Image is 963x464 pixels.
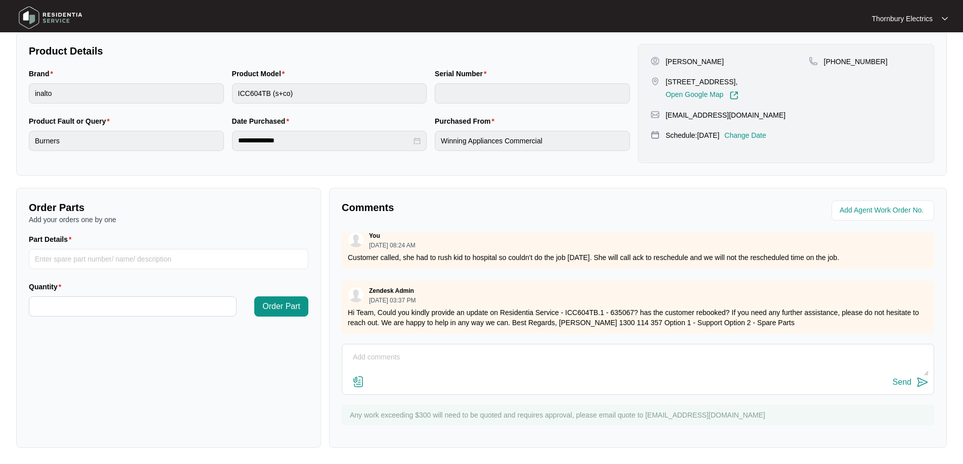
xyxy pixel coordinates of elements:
[238,135,412,146] input: Date Purchased
[29,116,114,126] label: Product Fault or Query
[29,282,65,292] label: Quantity
[893,376,929,389] button: Send
[350,410,929,420] p: Any work exceeding $300 will need to be quoted and requires approval, please email quote to [EMAI...
[29,131,224,151] input: Product Fault or Query
[824,57,888,67] p: [PHONE_NUMBER]
[651,77,660,86] img: map-pin
[348,307,928,328] p: Hi Team, Could you kindly provide an update on Residentia Service - ICC604TB.1 - 635067? has the ...
[724,130,766,140] p: Change Date
[342,200,631,215] p: Comments
[232,116,293,126] label: Date Purchased
[369,297,416,303] p: [DATE] 03:37 PM
[232,83,427,104] input: Product Model
[729,91,739,100] img: Link-External
[348,287,363,302] img: user.svg
[916,376,929,388] img: send-icon.svg
[352,376,364,388] img: file-attachment-doc.svg
[29,297,236,316] input: Quantity
[809,57,818,66] img: map-pin
[29,200,308,215] p: Order Parts
[666,57,724,67] p: [PERSON_NAME]
[15,3,86,33] img: residentia service logo
[435,69,490,79] label: Serial Number
[29,44,630,58] p: Product Details
[666,110,786,120] p: [EMAIL_ADDRESS][DOMAIN_NAME]
[435,83,630,104] input: Serial Number
[348,252,928,263] p: Customer called, she had to rush kid to hospital so couldn't do the job [DATE]. She will call ack...
[348,232,363,247] img: user.svg
[435,116,498,126] label: Purchased From
[262,300,300,313] span: Order Part
[435,131,630,151] input: Purchased From
[651,130,660,139] img: map-pin
[893,378,911,387] div: Send
[666,91,739,100] a: Open Google Map
[232,69,289,79] label: Product Model
[840,204,928,217] input: Add Agent Work Order No.
[942,16,948,21] img: dropdown arrow
[369,242,416,248] p: [DATE] 08:24 AM
[651,57,660,66] img: user-pin
[651,110,660,119] img: map-pin
[872,14,933,24] p: Thornbury Electrics
[369,232,380,240] p: You
[666,77,739,87] p: [STREET_ADDRESS],
[29,83,224,104] input: Brand
[369,287,414,295] p: Zendesk Admin
[29,234,76,244] label: Part Details
[29,215,308,225] p: Add your orders one by one
[29,69,57,79] label: Brand
[254,296,308,317] button: Order Part
[29,249,308,269] input: Part Details
[666,130,719,140] p: Schedule: [DATE]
